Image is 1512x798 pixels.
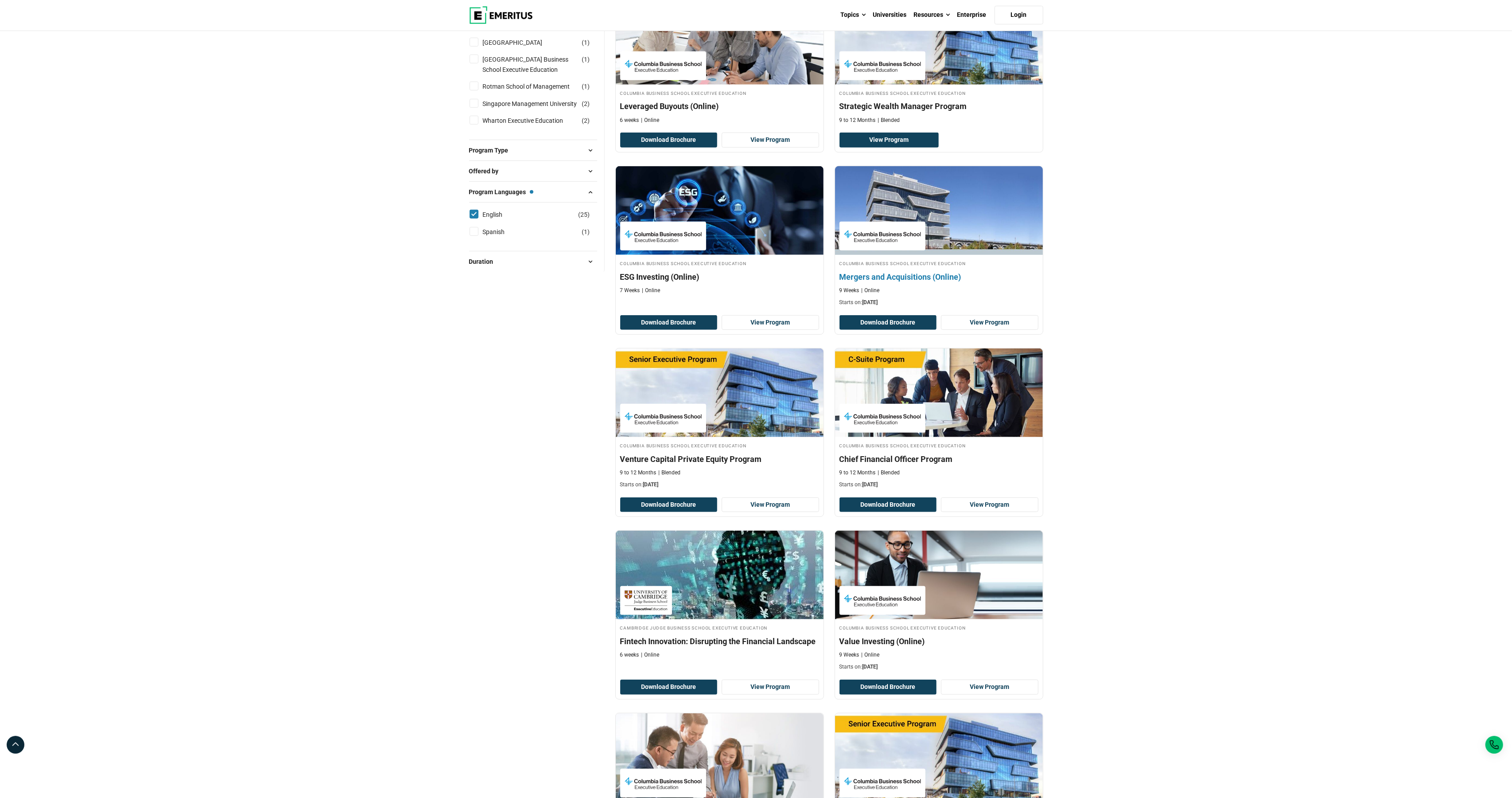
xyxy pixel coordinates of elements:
[941,315,1038,330] a: View Program
[620,636,819,647] h4: Fintech Innovation: Disrupting the Financial Landscape
[862,651,880,659] p: Online
[620,101,819,112] h4: Leveraged Buyouts (Online)
[824,162,1053,259] img: Mergers and Acquisitions (Online) | Online Strategy and Innovation Course
[840,133,939,148] a: View Program
[844,226,921,246] img: Columbia Business School Executive Education
[863,481,878,488] span: [DATE]
[584,100,588,107] span: 2
[642,287,661,294] p: Online
[863,299,878,305] span: [DATE]
[582,227,590,237] span: ( )
[862,287,880,294] p: Online
[863,664,878,670] span: [DATE]
[469,145,516,155] span: Program Type
[641,117,660,124] p: Online
[616,531,824,663] a: Technology Course by Cambridge Judge Business School Executive Education - Cambridge Judge Busine...
[620,497,718,512] button: Download Brochure
[840,481,1038,489] p: Starts on:
[625,773,702,793] img: Columbia Business School Executive Education
[620,133,718,148] button: Download Brochure
[483,227,523,237] a: Spanish
[584,228,588,235] span: 1
[469,144,597,157] button: Program Type
[620,624,819,631] h4: Cambridge Judge Business School Executive Education
[616,166,824,299] a: Sustainability Course by Columbia Business School Executive Education - Columbia Business School ...
[995,6,1043,24] a: Login
[469,187,533,197] span: Program Languages
[616,348,824,437] img: Venture Capital Private Equity Program | Online Finance Course
[620,117,639,124] p: 6 weeks
[835,531,1043,675] a: Finance Course by Columbia Business School Executive Education - October 16, 2025 Columbia Busine...
[840,259,1038,267] h4: Columbia Business School Executive Education
[469,185,597,199] button: Program Languages
[840,680,937,695] button: Download Brochure
[483,116,581,125] a: Wharton Executive Education
[620,680,718,695] button: Download Brochure
[844,773,921,793] img: Columbia Business School Executive Education
[835,166,1043,311] a: Strategy and Innovation Course by Columbia Business School Executive Education - October 30, 2025...
[620,651,639,659] p: 6 weeks
[469,166,506,176] span: Offered by
[483,210,521,219] a: English
[941,680,1038,695] a: View Program
[840,287,859,294] p: 9 Weeks
[840,663,1038,671] p: Starts on:
[835,531,1043,619] img: Value Investing (Online) | Online Finance Course
[840,315,937,330] button: Download Brochure
[844,56,921,76] img: Columbia Business School Executive Education
[840,101,1038,112] h4: Strategic Wealth Manager Program
[620,469,657,477] p: 9 to 12 Months
[616,166,824,255] img: ESG Investing (Online) | Online Sustainability Course
[659,469,681,477] p: Blended
[625,408,702,428] img: Columbia Business School Executive Education
[840,454,1038,465] h4: Chief Financial Officer Program
[620,89,819,97] h4: Columbia Business School Executive Education
[840,497,937,512] button: Download Brochure
[722,497,819,512] a: View Program
[625,591,668,610] img: Cambridge Judge Business School Executive Education
[840,442,1038,449] h4: Columbia Business School Executive Education
[584,39,588,46] span: 1
[582,99,590,109] span: ( )
[620,481,819,489] p: Starts on:
[722,315,819,330] a: View Program
[582,82,590,91] span: ( )
[620,454,819,465] h4: Venture Capital Private Equity Program
[616,531,824,619] img: Fintech Innovation: Disrupting the Financial Landscape | Online Technology Course
[620,442,819,449] h4: Columbia Business School Executive Education
[620,287,640,294] p: 7 Weeks
[722,133,819,148] a: View Program
[844,408,921,428] img: Columbia Business School Executive Education
[483,38,560,47] a: [GEOGRAPHIC_DATA]
[844,591,921,610] img: Columbia Business School Executive Education
[620,315,718,330] button: Download Brochure
[582,55,590,64] span: ( )
[840,469,876,477] p: 9 to 12 Months
[643,481,659,488] span: [DATE]
[840,117,876,124] p: 9 to 12 Months
[579,210,590,219] span: ( )
[620,259,819,267] h4: Columbia Business School Executive Education
[840,636,1038,647] h4: Value Investing (Online)
[878,469,900,477] p: Blended
[840,271,1038,282] h4: Mergers and Acquisitions (Online)
[941,497,1038,512] a: View Program
[581,211,588,218] span: 25
[878,117,900,124] p: Blended
[584,83,588,90] span: 1
[641,651,660,659] p: Online
[620,271,819,282] h4: ESG Investing (Online)
[483,55,596,74] a: [GEOGRAPHIC_DATA] Business School Executive Education
[625,56,702,76] img: Columbia Business School Executive Education
[625,226,702,246] img: Columbia Business School Executive Education
[840,299,1038,306] p: Starts on:
[722,680,819,695] a: View Program
[840,651,859,659] p: 9 Weeks
[469,255,597,268] button: Duration
[582,116,590,125] span: ( )
[584,56,588,63] span: 1
[840,89,1038,97] h4: Columbia Business School Executive Education
[584,117,588,124] span: 2
[582,38,590,47] span: ( )
[835,348,1043,493] a: Finance Course by Columbia Business School Executive Education - December 8, 2025 Columbia Busine...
